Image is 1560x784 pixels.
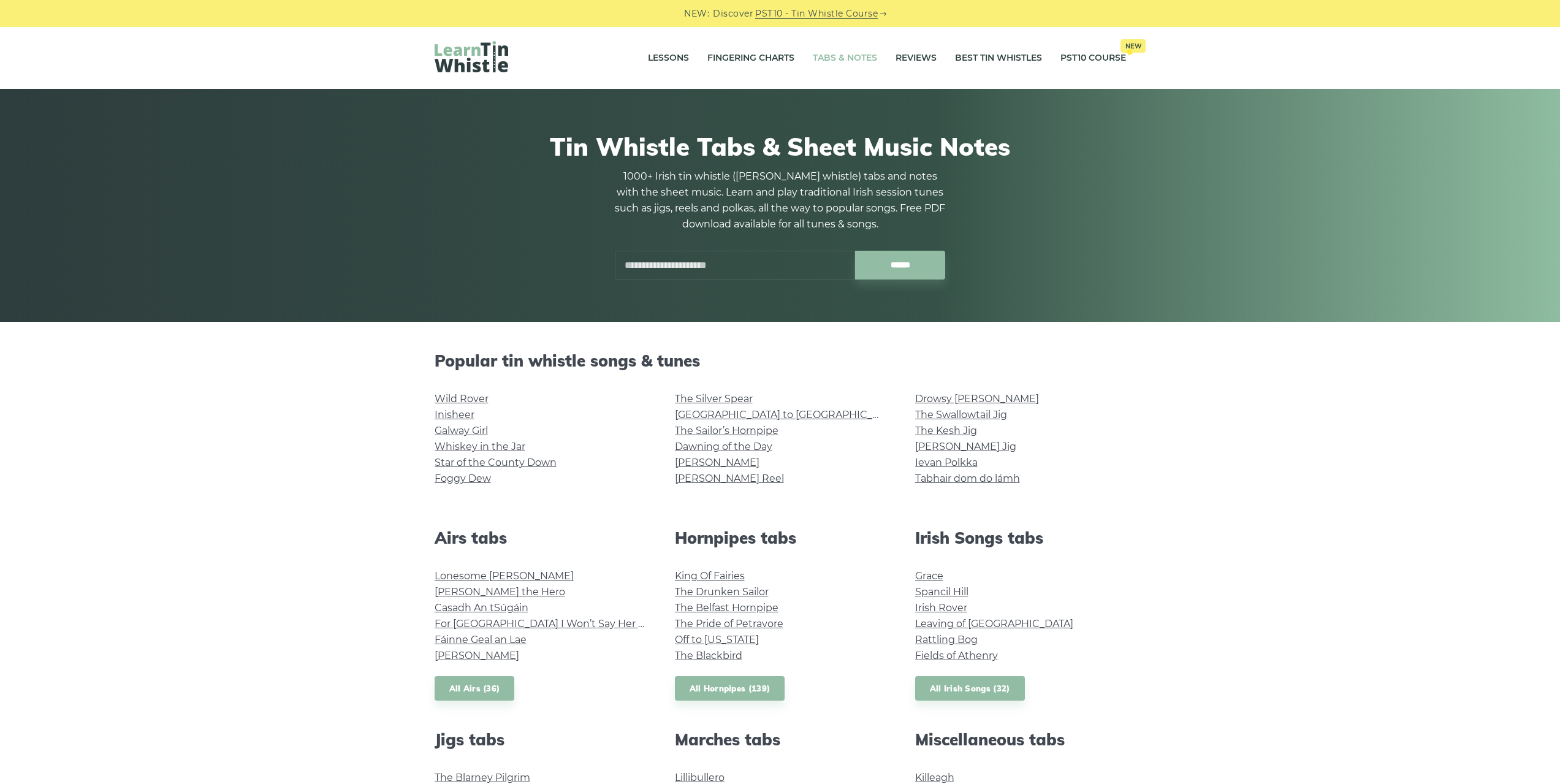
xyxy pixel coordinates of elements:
a: All Irish Songs (32) [915,676,1025,701]
a: The Sailor’s Hornpipe [675,425,778,436]
a: Inisheer [435,409,474,421]
a: [PERSON_NAME] Reel [675,473,784,484]
a: King Of Fairies [675,570,745,582]
a: Best Tin Whistles [955,43,1042,74]
a: The Silver Spear [675,393,753,405]
a: The Belfast Hornpipe [675,602,778,614]
h1: Tin Whistle Tabs & Sheet Music Notes [435,132,1126,161]
a: Drowsy [PERSON_NAME] [915,393,1039,405]
a: Lillibullero [675,772,725,783]
a: Leaving of [GEOGRAPHIC_DATA] [915,618,1073,630]
p: 1000+ Irish tin whistle ([PERSON_NAME] whistle) tabs and notes with the sheet music. Learn and pl... [615,169,946,232]
a: Ievan Polkka [915,457,978,468]
a: [PERSON_NAME] Jig [915,441,1016,452]
a: The Blarney Pilgrim [435,772,530,783]
a: Wild Rover [435,393,489,405]
a: PST10 CourseNew [1060,43,1126,74]
a: For [GEOGRAPHIC_DATA] I Won’t Say Her Name [435,618,668,630]
a: Galway Girl [435,425,488,436]
h2: Popular tin whistle songs & tunes [435,351,1126,370]
a: Star of the County Down [435,457,557,468]
a: Fáinne Geal an Lae [435,634,527,645]
a: Dawning of the Day [675,441,772,452]
a: Grace [915,570,943,582]
a: The Swallowtail Jig [915,409,1007,421]
a: Irish Rover [915,602,967,614]
a: The Drunken Sailor [675,586,769,598]
a: Reviews [896,43,937,74]
a: Whiskey in the Jar [435,441,525,452]
a: Casadh An tSúgáin [435,602,528,614]
h2: Miscellaneous tabs [915,730,1126,749]
a: Off to [US_STATE] [675,634,759,645]
h2: Airs tabs [435,528,645,547]
a: [GEOGRAPHIC_DATA] to [GEOGRAPHIC_DATA] [675,409,901,421]
h2: Irish Songs tabs [915,528,1126,547]
a: Lonesome [PERSON_NAME] [435,570,574,582]
a: Fields of Athenry [915,650,998,661]
a: All Hornpipes (139) [675,676,785,701]
a: Tabhair dom do lámh [915,473,1020,484]
a: Rattling Bog [915,634,978,645]
a: [PERSON_NAME] the Hero [435,586,565,598]
a: [PERSON_NAME] [435,650,519,661]
a: Tabs & Notes [813,43,877,74]
h2: Jigs tabs [435,730,645,749]
a: Spancil Hill [915,586,968,598]
a: [PERSON_NAME] [675,457,759,468]
a: Foggy Dew [435,473,491,484]
a: Fingering Charts [707,43,794,74]
a: Killeagh [915,772,954,783]
a: The Pride of Petravore [675,618,783,630]
h2: Hornpipes tabs [675,528,886,547]
img: LearnTinWhistle.com [435,41,508,72]
a: All Airs (36) [435,676,515,701]
a: Lessons [648,43,689,74]
a: The Blackbird [675,650,742,661]
span: New [1121,39,1146,53]
a: The Kesh Jig [915,425,977,436]
h2: Marches tabs [675,730,886,749]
